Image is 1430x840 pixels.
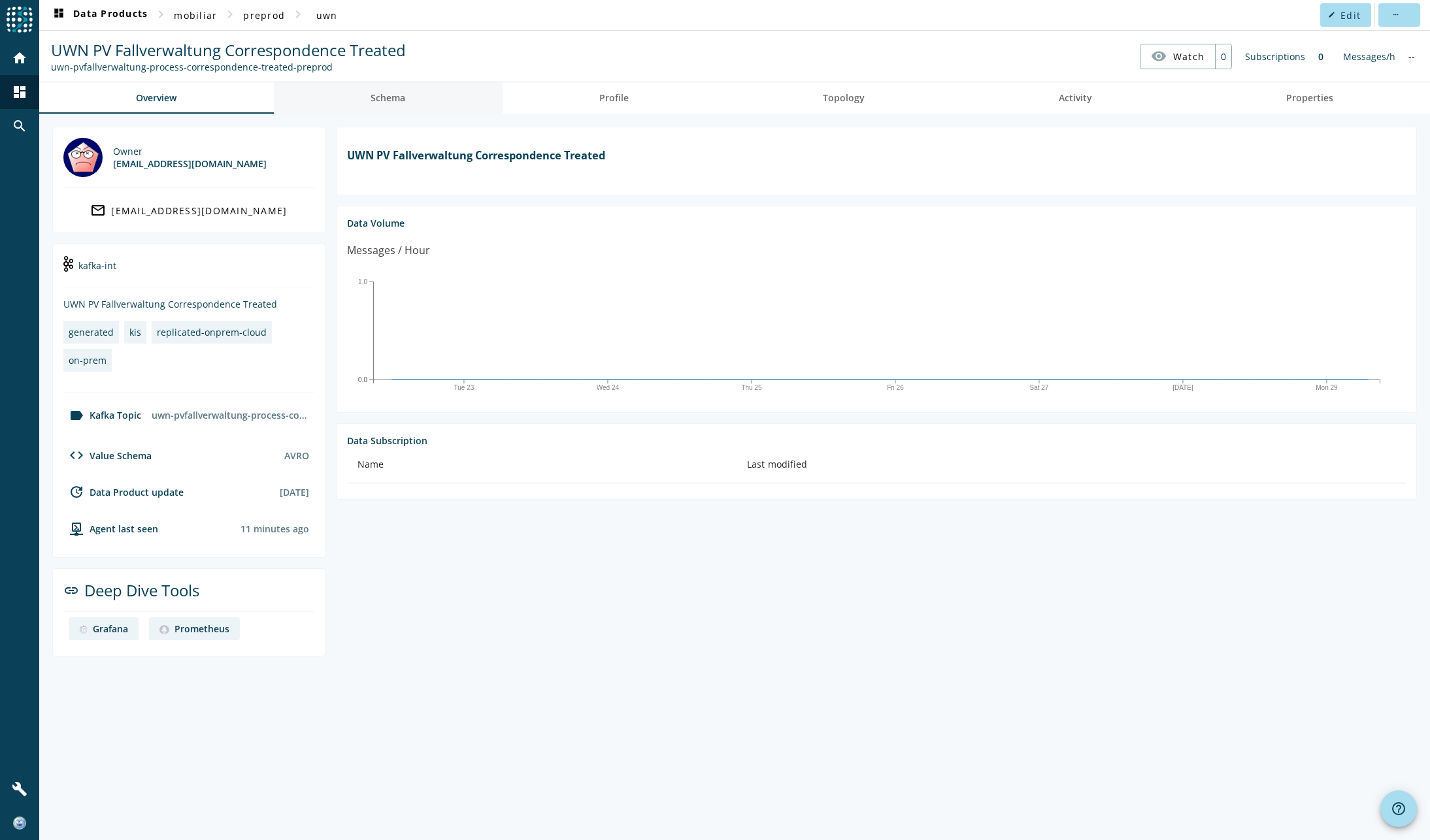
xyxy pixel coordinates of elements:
[1312,44,1330,69] div: 0
[1337,44,1402,69] div: Messages/h
[280,486,309,498] div: [DATE]
[1391,801,1406,816] mat-icon: help_outline
[69,447,84,463] mat-icon: code
[12,50,27,66] mat-icon: home
[371,93,405,103] span: Schema
[1391,11,1399,18] mat-icon: more_horiz
[174,9,217,22] span: mobiliar
[1215,44,1231,69] div: 0
[316,9,338,22] span: uwn
[113,157,267,170] div: [EMAIL_ADDRESS][DOMAIN_NAME]
[887,384,904,391] text: Fri 26
[238,3,290,27] button: preprod
[79,625,88,634] img: deep dive image
[63,447,152,463] div: Value Schema
[63,579,314,612] div: Deep Dive Tools
[169,3,222,27] button: mobiliar
[129,326,141,338] div: kis
[284,449,309,462] div: AVRO
[737,447,1406,483] th: Last modified
[1328,11,1335,18] mat-icon: edit
[454,384,474,391] text: Tue 23
[1402,44,1422,69] div: No information
[823,93,865,103] span: Topology
[113,145,267,157] div: Owner
[111,204,287,217] div: [EMAIL_ADDRESS][DOMAIN_NAME]
[1239,44,1312,69] div: Subscriptions
[12,781,27,797] mat-icon: build
[241,523,309,535] div: Agents typically reports every 15min to 1h
[7,7,33,33] img: spoud-logo.svg
[69,617,139,640] a: deep dive imageGrafana
[12,118,27,134] mat-icon: search
[51,7,148,23] span: Data Products
[347,242,430,259] div: Messages / Hour
[63,255,314,287] div: kafka-int
[46,3,153,27] button: Data Products
[51,61,406,73] div: Kafka Topic: uwn-pvfallverwaltung-process-correspondence-treated-preprod
[136,93,176,103] span: Overview
[63,138,103,177] img: mbx_301492@mobi.ch
[243,9,285,22] span: preprod
[358,376,367,383] text: 0.0
[358,278,367,285] text: 1.0
[149,617,239,640] a: deep dive imagePrometheus
[159,625,169,634] img: deep dive image
[1340,9,1361,22] span: Edit
[1173,45,1205,68] span: Watch
[63,298,314,310] div: UWN PV Fallverwaltung Correspondence Treated
[93,622,128,635] div: Grafana
[51,7,67,23] mat-icon: dashboard
[13,816,26,830] img: 321727e140b5189f451a128e5f2a6bb4
[69,326,114,338] div: generated
[1286,93,1333,103] span: Properties
[175,622,229,635] div: Prometheus
[347,447,737,483] th: Name
[741,384,762,391] text: Thu 25
[63,256,73,272] img: kafka-int
[63,583,79,598] mat-icon: link
[1029,384,1048,391] text: Sat 27
[1316,384,1338,391] text: Mon 29
[146,404,314,427] div: uwn-pvfallverwaltung-process-correspondence-treated-preprod
[69,484,84,500] mat-icon: update
[599,93,629,103] span: Profile
[306,3,348,27] button: uwn
[153,7,169,22] mat-icon: chevron_right
[69,354,107,366] div: on-prem
[63,408,141,423] div: Kafka Topic
[90,202,106,218] mat-icon: mail_outline
[63,484,184,500] div: Data Product update
[596,384,619,391] text: Wed 24
[69,408,84,423] mat-icon: label
[63,521,158,536] div: agent-env-prod
[1151,48,1167,64] mat-icon: visibility
[222,7,238,22] mat-icon: chevron_right
[1140,44,1215,68] button: Watch
[1172,384,1193,391] text: [DATE]
[1059,93,1092,103] span: Activity
[157,326,267,338] div: replicated-onprem-cloud
[290,7,306,22] mat-icon: chevron_right
[51,39,406,61] span: UWN PV Fallverwaltung Correspondence Treated
[347,217,1406,229] div: Data Volume
[1320,3,1371,27] button: Edit
[347,434,1406,447] div: Data Subscription
[63,199,314,222] a: [EMAIL_ADDRESS][DOMAIN_NAME]
[347,148,1406,163] h1: UWN PV Fallverwaltung Correspondence Treated
[12,84,27,100] mat-icon: dashboard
